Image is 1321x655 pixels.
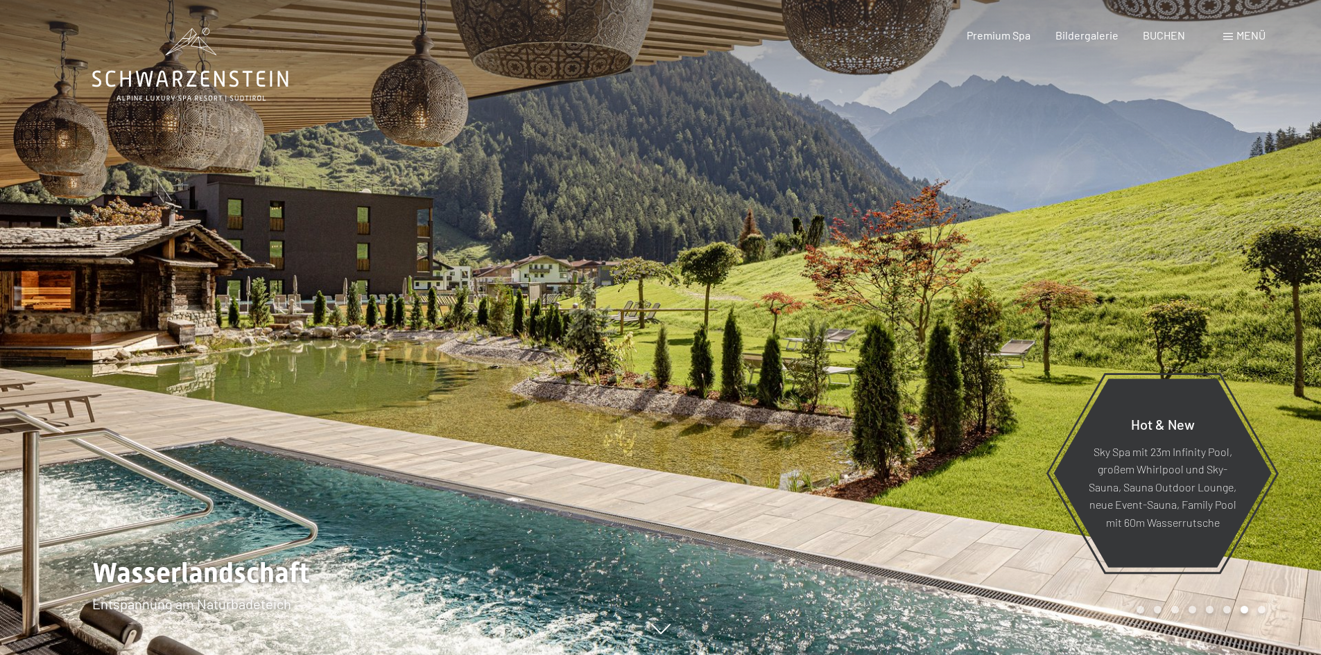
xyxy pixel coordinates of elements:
div: Carousel Page 2 [1154,606,1162,613]
a: Premium Spa [967,28,1030,42]
div: Carousel Page 1 [1137,606,1144,613]
div: Carousel Pagination [1132,606,1266,613]
div: Carousel Page 7 (Current Slide) [1241,606,1248,613]
div: Carousel Page 3 [1171,606,1179,613]
a: BUCHEN [1143,28,1185,42]
span: Hot & New [1131,415,1195,432]
span: Menü [1236,28,1266,42]
a: Bildergalerie [1055,28,1119,42]
div: Carousel Page 4 [1189,606,1196,613]
div: Carousel Page 8 [1258,606,1266,613]
a: Hot & New Sky Spa mit 23m Infinity Pool, großem Whirlpool und Sky-Sauna, Sauna Outdoor Lounge, ne... [1053,378,1272,568]
div: Carousel Page 5 [1206,606,1214,613]
div: Carousel Page 6 [1223,606,1231,613]
p: Sky Spa mit 23m Infinity Pool, großem Whirlpool und Sky-Sauna, Sauna Outdoor Lounge, neue Event-S... [1087,442,1238,531]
